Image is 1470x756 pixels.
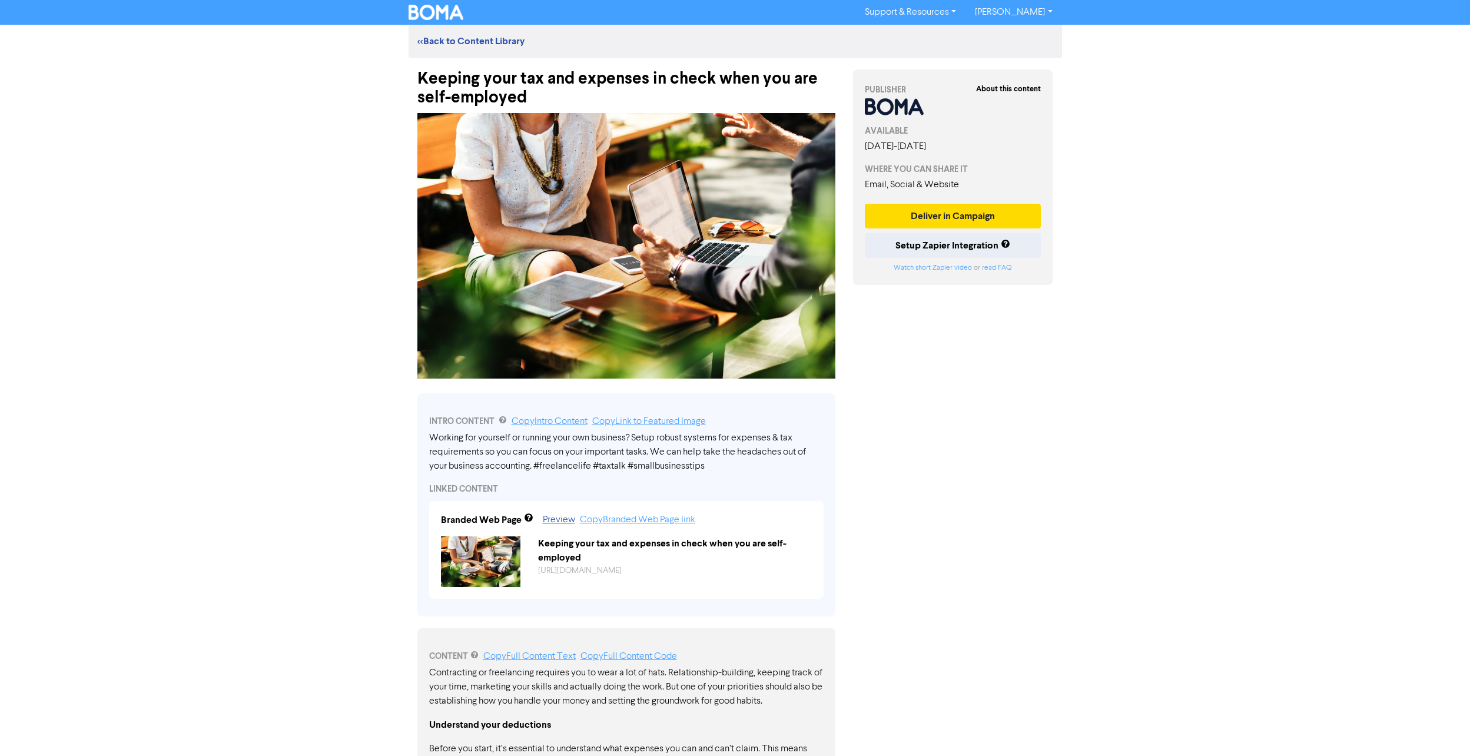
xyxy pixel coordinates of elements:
[592,417,706,426] a: Copy Link to Featured Image
[865,204,1041,228] button: Deliver in Campaign
[429,483,824,495] div: LINKED CONTENT
[865,84,1041,96] div: PUBLISHER
[855,3,965,22] a: Support & Resources
[1411,699,1470,756] iframe: Chat Widget
[429,431,824,473] div: Working for yourself or running your own business? Setup robust systems for expenses & tax requir...
[865,125,1041,137] div: AVAILABLE
[580,652,677,661] a: Copy Full Content Code
[865,163,1041,175] div: WHERE YOU CAN SHARE IT
[429,719,551,731] strong: Understand your deductions
[529,536,821,565] div: Keeping your tax and expenses in check when you are self-employed
[976,84,1041,94] strong: About this content
[429,415,824,429] div: INTRO CONTENT
[483,652,576,661] a: Copy Full Content Text
[982,264,1011,271] a: read FAQ
[580,515,695,525] a: Copy Branded Web Page link
[429,666,824,708] p: Contracting or freelancing requires you to wear a lot of hats. Relationship-building, keeping tra...
[512,417,588,426] a: Copy Intro Content
[417,58,835,107] div: Keeping your tax and expenses in check when you are self-employed
[965,3,1061,22] a: [PERSON_NAME]
[538,566,622,575] a: [URL][DOMAIN_NAME]
[441,513,522,527] div: Branded Web Page
[529,565,821,577] div: https://public2.bomamarketing.com/cp/2EPhGVXftiosyK6k6ES8W2?sa=El58F6Fk
[543,515,575,525] a: Preview
[865,178,1041,192] div: Email, Social & Website
[417,35,525,47] a: <<Back to Content Library
[429,649,824,664] div: CONTENT
[409,5,464,20] img: BOMA Logo
[865,263,1041,273] div: or
[865,233,1041,258] button: Setup Zapier Integration
[865,140,1041,154] div: [DATE] - [DATE]
[894,264,972,271] a: Watch short Zapier video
